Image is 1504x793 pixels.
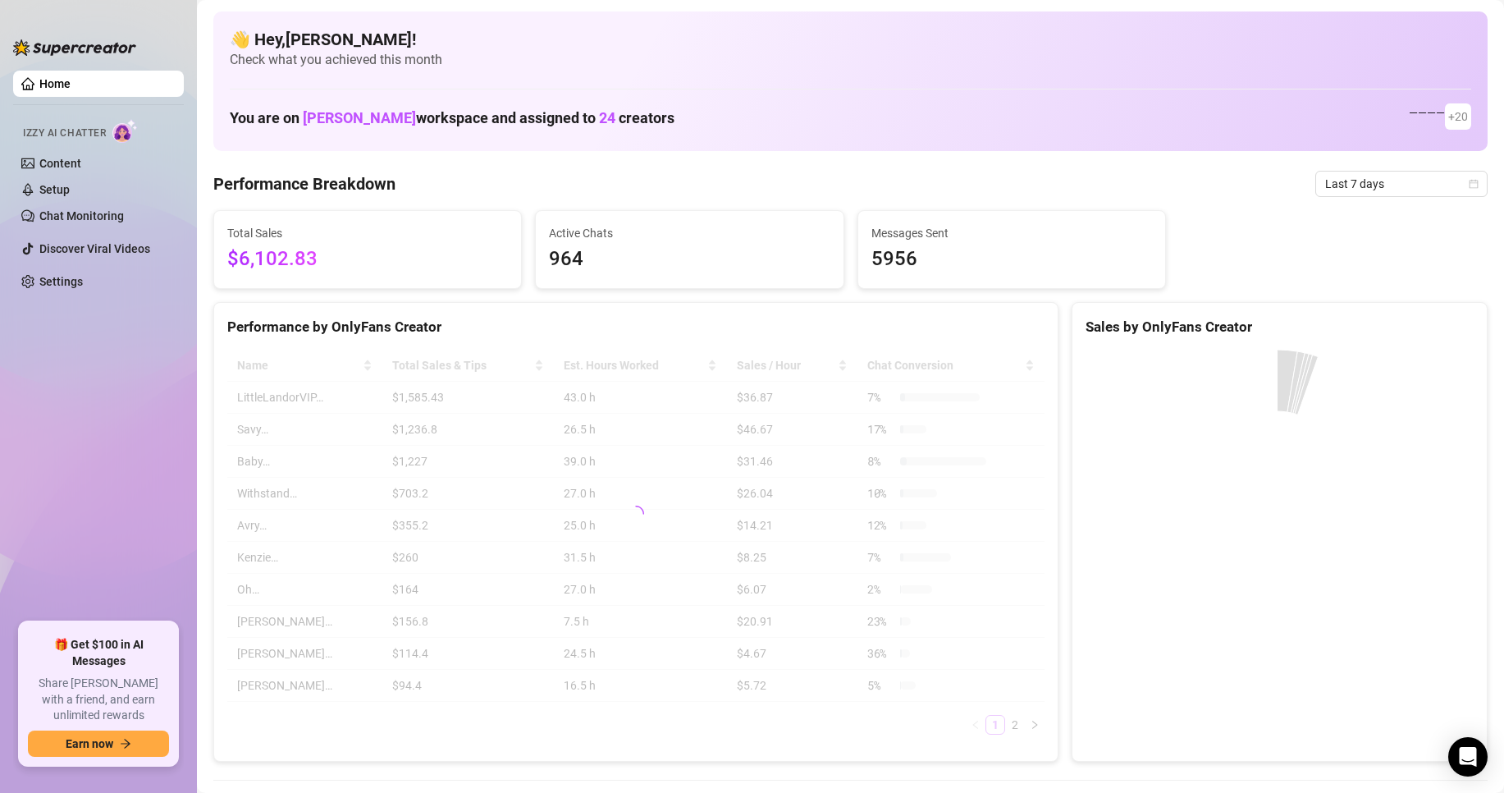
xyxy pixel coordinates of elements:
a: Chat Monitoring [39,209,124,222]
span: [PERSON_NAME] [303,109,416,126]
a: Home [39,77,71,90]
span: 🎁 Get $100 in AI Messages [28,637,169,669]
h4: 👋 Hey, [PERSON_NAME] ! [230,28,1471,51]
span: Share [PERSON_NAME] with a friend, and earn unlimited rewards [28,676,169,724]
span: arrow-right [120,738,131,749]
div: Open Intercom Messenger [1448,737,1488,777]
span: + 20 [1448,108,1468,126]
span: Earn now [66,737,113,750]
span: 964 [549,244,830,275]
span: Last 7 days [1325,172,1478,196]
div: — — — — [1409,103,1471,130]
a: Discover Viral Videos [39,242,150,255]
span: 24 [599,109,615,126]
span: loading [627,505,645,523]
a: Settings [39,275,83,288]
span: calendar [1469,179,1479,189]
span: Active Chats [549,224,830,242]
a: Content [39,157,81,170]
span: $6,102.83 [227,244,508,275]
h4: Performance Breakdown [213,172,395,195]
a: Setup [39,183,70,196]
div: Performance by OnlyFans Creator [227,316,1045,338]
div: Sales by OnlyFans Creator [1086,316,1474,338]
span: Check what you achieved this month [230,51,1471,69]
h1: You are on workspace and assigned to creators [230,109,674,127]
span: Total Sales [227,224,508,242]
span: Messages Sent [871,224,1152,242]
img: logo-BBDzfeDw.svg [13,39,136,56]
span: Izzy AI Chatter [23,126,106,141]
button: Earn nowarrow-right [28,731,169,757]
span: 5956 [871,244,1152,275]
img: AI Chatter [112,119,138,143]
